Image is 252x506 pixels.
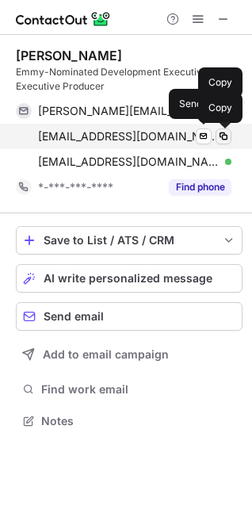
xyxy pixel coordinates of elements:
[16,65,242,94] div: Emmy-Nominated Development Executive and Executive Producer
[16,226,242,255] button: save-profile-one-click
[38,104,220,118] span: [PERSON_NAME][EMAIL_ADDRESS][DOMAIN_NAME]
[16,10,111,29] img: ContactOut v5.3.10
[16,264,242,293] button: AI write personalized message
[43,348,169,361] span: Add to email campaign
[44,272,212,285] span: AI write personalized message
[38,129,220,144] span: [EMAIL_ADDRESS][DOMAIN_NAME]
[16,410,242,432] button: Notes
[44,310,104,323] span: Send email
[16,378,242,401] button: Find work email
[41,414,236,428] span: Notes
[44,234,215,247] div: Save to List / ATS / CRM
[41,382,236,397] span: Find work email
[16,48,122,63] div: [PERSON_NAME]
[38,155,220,169] span: [EMAIL_ADDRESS][DOMAIN_NAME]
[16,340,242,369] button: Add to email campaign
[16,302,242,331] button: Send email
[169,179,231,195] button: Reveal Button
